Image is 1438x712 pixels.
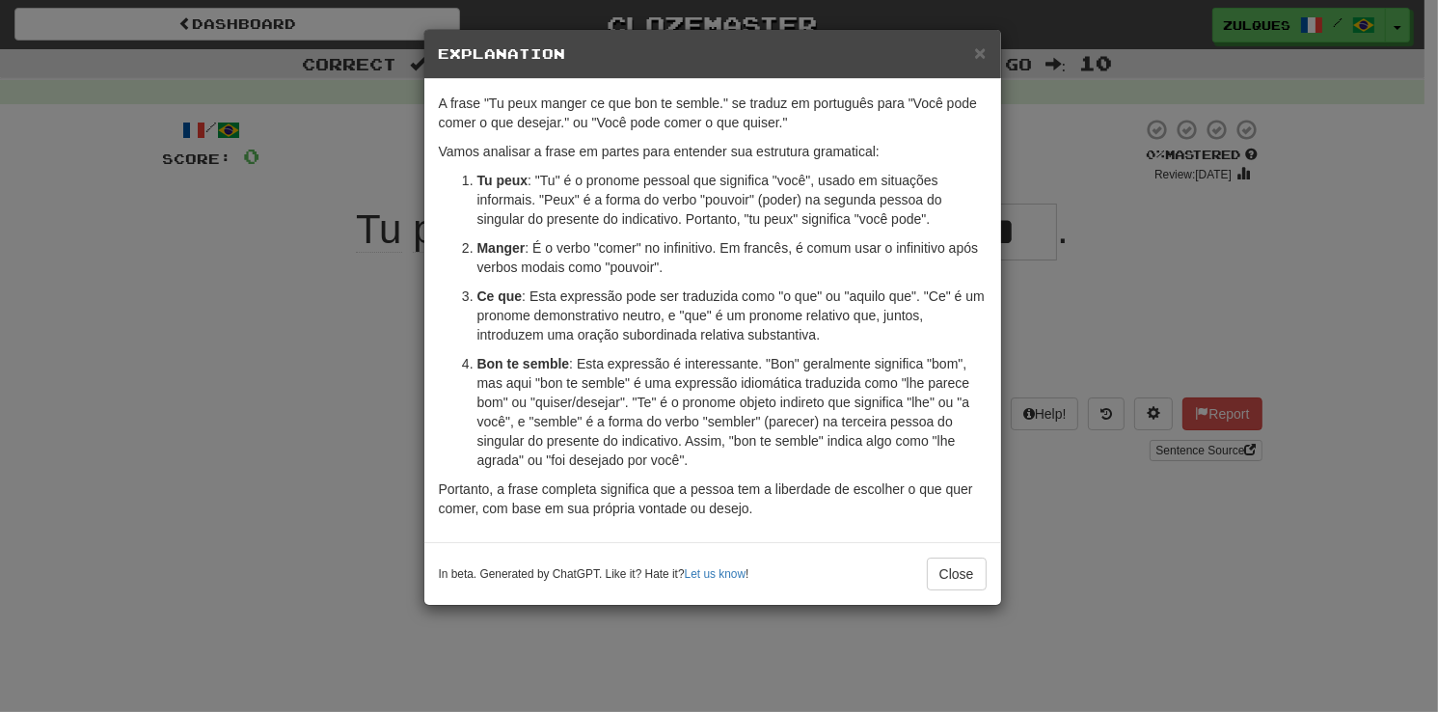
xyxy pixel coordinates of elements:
p: : Esta expressão é interessante. "Bon" geralmente significa "bom", mas aqui "bon te semble" é uma... [477,354,987,470]
strong: Tu peux [477,173,529,188]
p: Vamos analisar a frase em partes para entender sua estrutura gramatical: [439,142,987,161]
p: : É o verbo "comer" no infinitivo. Em francês, é comum usar o infinitivo após verbos modais como ... [477,238,987,277]
span: × [974,41,986,64]
p: : "Tu" é o pronome pessoal que significa "você", usado em situações informais. "Peux" é a forma d... [477,171,987,229]
p: A frase "Tu peux manger ce que bon te semble." se traduz em português para "Você pode comer o que... [439,94,987,132]
strong: Bon te semble [477,356,570,371]
strong: Manger [477,240,526,256]
button: Close [974,42,986,63]
p: Portanto, a frase completa significa que a pessoa tem a liberdade de escolher o que quer comer, c... [439,479,987,518]
button: Close [927,558,987,590]
strong: Ce que [477,288,523,304]
h5: Explanation [439,44,987,64]
p: : Esta expressão pode ser traduzida como "o que" ou "aquilo que". "Ce" é um pronome demonstrativo... [477,287,987,344]
small: In beta. Generated by ChatGPT. Like it? Hate it? ! [439,566,749,583]
a: Let us know [685,567,746,581]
